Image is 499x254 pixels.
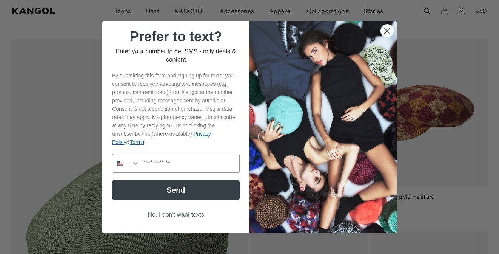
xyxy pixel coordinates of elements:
button: Search Countries [112,154,140,172]
button: No, I don't want texts [112,208,240,222]
button: Close dialog [380,24,394,37]
span: Prefer to text? [130,29,222,44]
button: Send [112,180,240,200]
img: United States [117,160,123,166]
img: 32d93059-7686-46ce-88e0-f8be1b64b1a2.jpeg [250,21,397,233]
span: Enter your number to get SMS - only deals & content [116,48,236,63]
a: Terms [130,139,144,145]
p: By submitting this form and signing up for texts, you consent to receive marketing text messages ... [112,71,240,146]
input: Phone Number [140,154,239,172]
